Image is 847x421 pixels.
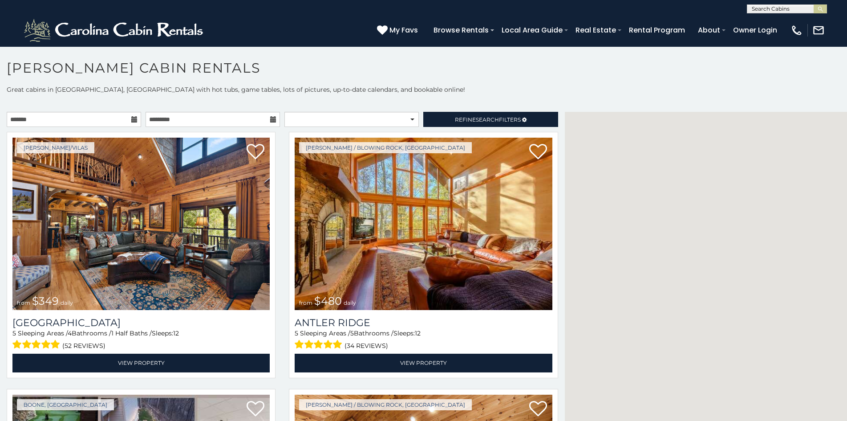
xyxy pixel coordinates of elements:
a: [PERSON_NAME]/Vilas [17,142,94,153]
span: 5 [350,329,354,337]
h3: Diamond Creek Lodge [12,317,270,329]
span: 12 [415,329,421,337]
span: $480 [314,294,342,307]
a: [PERSON_NAME] / Blowing Rock, [GEOGRAPHIC_DATA] [299,399,472,410]
a: View Property [295,354,552,372]
div: Sleeping Areas / Bathrooms / Sleeps: [295,329,552,352]
a: from $349 daily [12,138,270,310]
a: Owner Login [729,22,782,38]
img: 1714397585_thumbnail.jpeg [295,138,552,310]
img: phone-regular-white.png [790,24,803,37]
a: [GEOGRAPHIC_DATA] [12,317,270,329]
a: View Property [12,354,270,372]
span: from [299,299,312,306]
span: daily [344,299,356,306]
span: 12 [173,329,179,337]
a: About [693,22,725,38]
span: 5 [12,329,16,337]
a: Boone, [GEOGRAPHIC_DATA] [17,399,114,410]
a: Add to favorites [529,400,547,419]
span: 5 [295,329,298,337]
span: (34 reviews) [344,340,388,352]
span: daily [61,299,73,306]
img: White-1-2.png [22,17,207,44]
img: mail-regular-white.png [812,24,825,37]
span: Search [476,116,499,123]
a: Local Area Guide [497,22,567,38]
a: RefineSearchFilters [423,112,558,127]
a: Browse Rentals [429,22,493,38]
a: from $480 daily [295,138,552,310]
a: Add to favorites [529,143,547,162]
span: Refine Filters [455,116,521,123]
a: Real Estate [571,22,620,38]
a: Rental Program [624,22,689,38]
a: Add to favorites [247,400,264,419]
img: 1714398500_thumbnail.jpeg [12,138,270,310]
span: 1 Half Baths / [111,329,152,337]
span: from [17,299,30,306]
a: Add to favorites [247,143,264,162]
span: (52 reviews) [62,340,105,352]
a: [PERSON_NAME] / Blowing Rock, [GEOGRAPHIC_DATA] [299,142,472,153]
div: Sleeping Areas / Bathrooms / Sleeps: [12,329,270,352]
span: $349 [32,294,59,307]
span: My Favs [389,25,418,36]
span: 4 [68,329,72,337]
a: My Favs [377,25,420,36]
a: Antler Ridge [295,317,552,329]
